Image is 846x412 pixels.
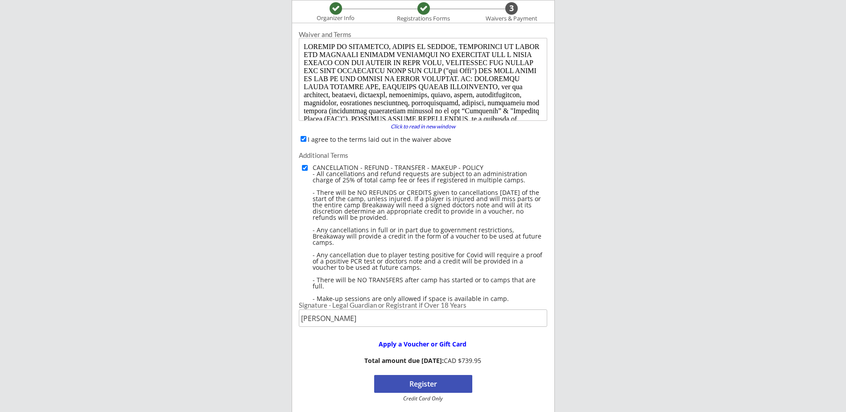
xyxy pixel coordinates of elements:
[362,357,484,365] div: CAD $739.95
[365,341,480,347] div: Apply a Voucher or Gift Card
[311,15,360,22] div: Organizer Info
[385,124,461,129] div: Click to read in new window
[378,396,468,401] div: Credit Card Only
[299,302,547,309] div: Signature - Legal Guardian or Registrant if Over 18 Years
[364,356,444,365] strong: Total amount due [DATE]:
[481,15,542,22] div: Waivers & Payment
[299,152,547,159] div: Additional Terms
[393,15,454,22] div: Registrations Forms
[299,309,547,327] input: Type full name
[313,165,547,302] div: CANCELLATION - REFUND - TRANSFER - MAKEUP - POLICY - All cancellations and refund requests are su...
[505,4,518,13] div: 3
[385,124,461,131] a: Click to read in new window
[299,31,547,38] div: Waiver and Terms
[308,135,451,144] label: I agree to the terms laid out in the waiver above
[374,375,472,393] button: Register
